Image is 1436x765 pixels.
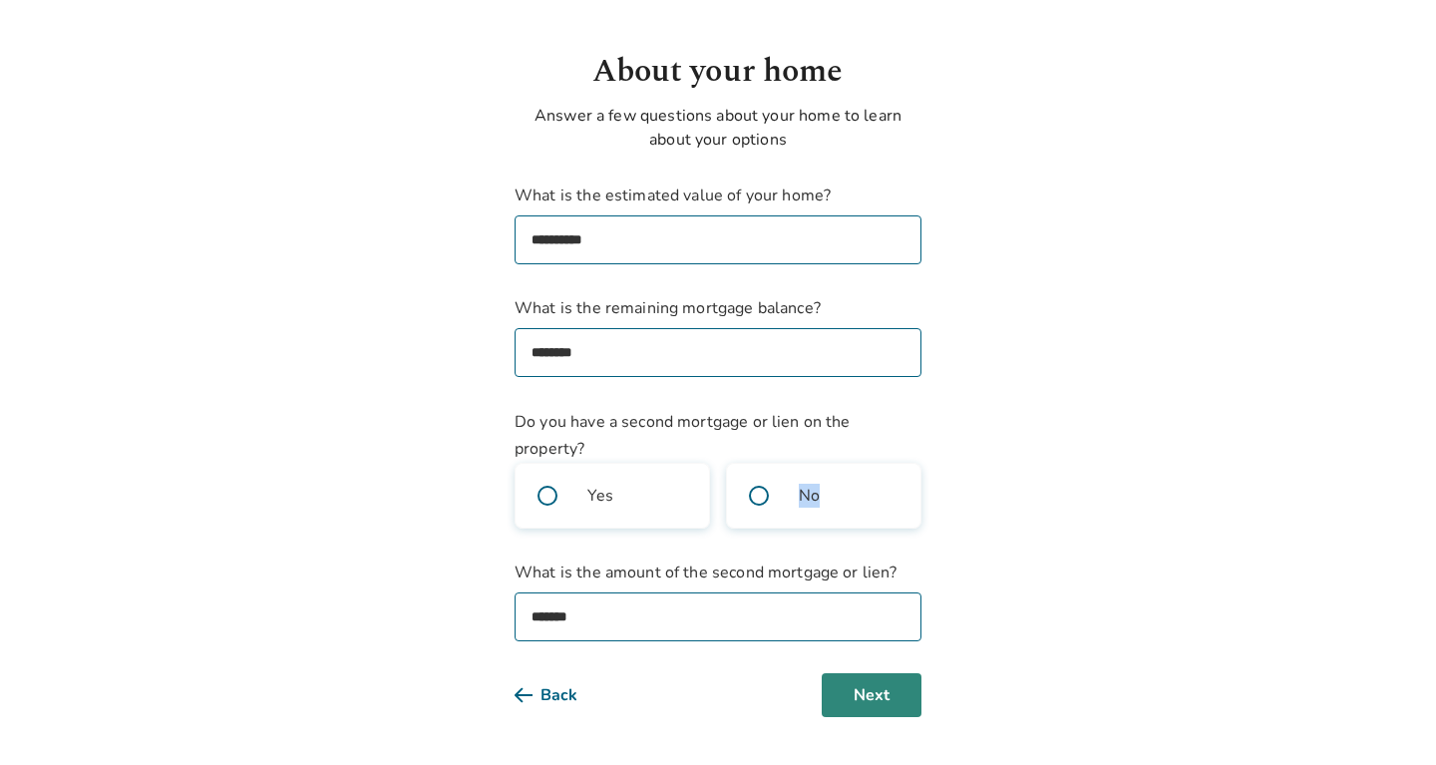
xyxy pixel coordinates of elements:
[515,328,921,377] input: What is the remaining mortgage balance?
[515,48,921,96] h1: About your home
[515,411,851,460] span: Do you have a second mortgage or lien on the property?
[822,673,921,717] button: Next
[515,184,921,207] span: What is the estimated value of your home?
[515,296,921,320] span: What is the remaining mortgage balance?
[515,104,921,152] p: Answer a few questions about your home to learn about your options
[515,673,609,717] button: Back
[515,592,921,641] input: What is the amount of the second mortgage or lien?
[799,484,820,508] span: No
[1336,669,1436,765] iframe: Chat Widget
[587,484,613,508] span: Yes
[515,215,921,264] input: What is the estimated value of your home?
[515,561,921,584] span: What is the amount of the second mortgage or lien?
